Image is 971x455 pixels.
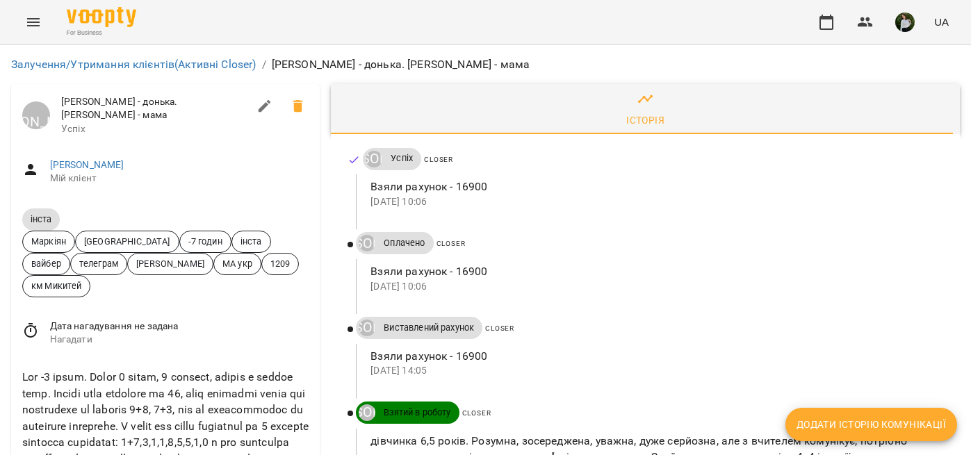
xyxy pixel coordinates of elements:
span: Оплачено [375,237,433,249]
span: Виставлений рахунок [375,322,482,334]
a: ДТ [PERSON_NAME] [363,151,382,167]
span: км Микитей [23,279,90,292]
li: / [262,56,266,73]
p: [DATE] 10:06 [370,280,938,294]
div: ДТ Ірина Микитей [359,235,375,251]
div: ДТ Ірина Микитей [366,151,382,167]
span: телеграм [71,257,127,270]
span: Успіх [382,152,421,165]
span: Додати історію комунікації [797,416,946,433]
span: Нагадати [50,333,309,347]
span: інста [22,213,60,225]
a: ДТ [PERSON_NAME] [356,235,375,251]
button: UA [929,9,954,35]
a: Залучення/Утримання клієнтів(Активні Closer) [11,58,256,71]
div: ДТ Ірина Микитей [359,320,375,336]
span: Взятий в роботу [375,406,459,419]
a: ДТ [PERSON_NAME] [356,320,375,336]
button: Додати історію комунікації [785,408,957,441]
p: [DATE] 14:05 [370,364,938,378]
span: Маркіян [23,235,74,248]
span: -7 годин [180,235,231,248]
div: ДТ Ірина Микитей [359,404,375,421]
p: Взяли рахунок - 16900 [370,179,938,195]
span: Closer [462,409,491,417]
div: Історія [626,112,664,129]
p: [PERSON_NAME] - донька. [PERSON_NAME] - мама [272,56,530,73]
span: UA [934,15,949,29]
span: [PERSON_NAME] - донька. [PERSON_NAME] - мама [61,95,248,122]
span: Closer [436,240,466,247]
span: 1209 [262,257,299,270]
p: [DATE] 10:06 [370,195,938,209]
img: 6b662c501955233907b073253d93c30f.jpg [895,13,915,32]
span: Closer [424,156,453,163]
span: Мій клієнт [50,172,309,185]
p: Взяли рахунок - 16900 [370,263,938,280]
span: інста [232,235,270,248]
span: Дата нагадування не задана [50,320,309,333]
nav: breadcrumb [11,56,960,73]
a: ДТ [PERSON_NAME] [356,404,375,421]
span: МА укр [214,257,261,270]
span: [GEOGRAPHIC_DATA] [76,235,179,248]
span: вайбер [23,257,70,270]
span: Успіх [61,122,248,136]
p: Взяли рахунок - 16900 [370,348,938,365]
div: ДТ Ірина Микитей [22,101,50,129]
img: Voopty Logo [67,7,136,27]
a: [PERSON_NAME] [50,159,124,170]
a: ДТ [PERSON_NAME] [22,101,50,129]
span: [PERSON_NAME] [128,257,213,270]
span: Closer [485,324,514,332]
span: For Business [67,28,136,38]
button: Menu [17,6,50,39]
